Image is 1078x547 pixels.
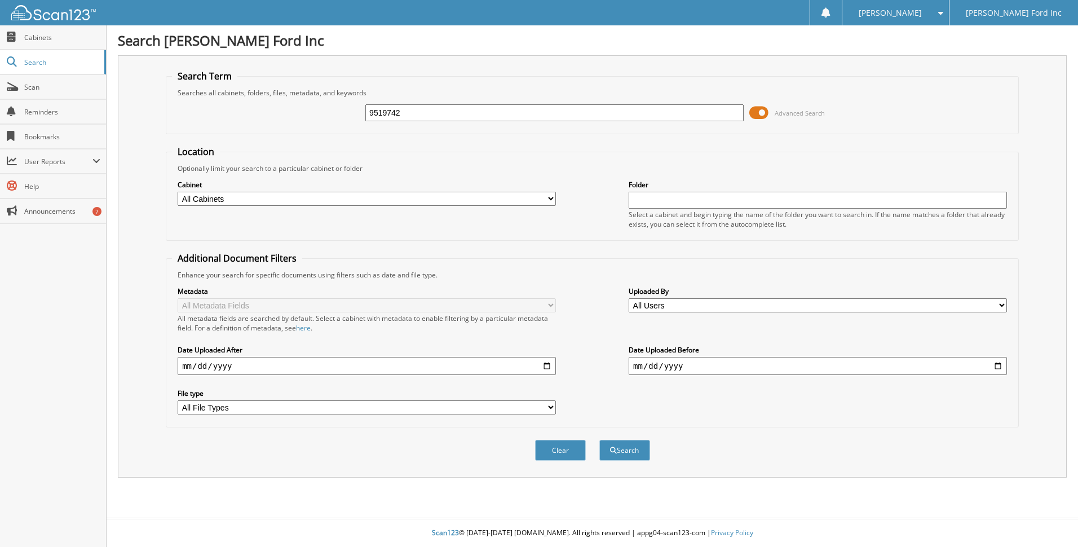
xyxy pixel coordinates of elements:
[24,33,100,42] span: Cabinets
[178,389,556,398] label: File type
[24,182,100,191] span: Help
[24,107,100,117] span: Reminders
[24,58,99,67] span: Search
[172,252,302,264] legend: Additional Document Filters
[859,10,922,16] span: [PERSON_NAME]
[432,528,459,537] span: Scan123
[966,10,1062,16] span: [PERSON_NAME] Ford Inc
[535,440,586,461] button: Clear
[92,207,101,216] div: 7
[172,164,1013,173] div: Optionally limit your search to a particular cabinet or folder
[24,82,100,92] span: Scan
[118,31,1067,50] h1: Search [PERSON_NAME] Ford Inc
[629,286,1007,296] label: Uploaded By
[107,519,1078,547] div: © [DATE]-[DATE] [DOMAIN_NAME]. All rights reserved | appg04-scan123-com |
[629,357,1007,375] input: end
[172,70,237,82] legend: Search Term
[24,157,92,166] span: User Reports
[11,5,96,20] img: scan123-logo-white.svg
[178,345,556,355] label: Date Uploaded After
[24,132,100,142] span: Bookmarks
[629,180,1007,189] label: Folder
[599,440,650,461] button: Search
[172,270,1013,280] div: Enhance your search for specific documents using filters such as date and file type.
[629,345,1007,355] label: Date Uploaded Before
[172,145,220,158] legend: Location
[178,286,556,296] label: Metadata
[172,88,1013,98] div: Searches all cabinets, folders, files, metadata, and keywords
[629,210,1007,229] div: Select a cabinet and begin typing the name of the folder you want to search in. If the name match...
[178,357,556,375] input: start
[178,180,556,189] label: Cabinet
[24,206,100,216] span: Announcements
[711,528,753,537] a: Privacy Policy
[296,323,311,333] a: here
[775,109,825,117] span: Advanced Search
[178,314,556,333] div: All metadata fields are searched by default. Select a cabinet with metadata to enable filtering b...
